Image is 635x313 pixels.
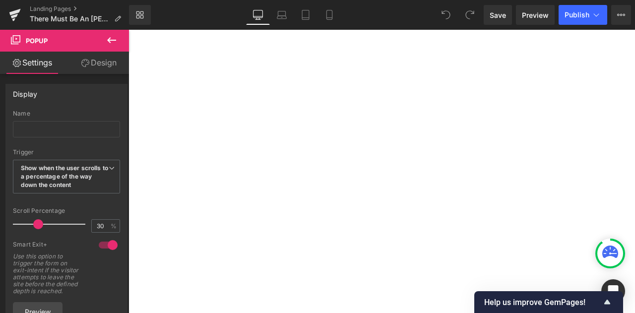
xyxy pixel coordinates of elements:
div: Open Intercom Messenger [601,279,625,303]
span: Save [490,10,506,20]
a: Preview [516,5,555,25]
a: Landing Pages [30,5,129,13]
div: Scroll Percentage [13,207,120,214]
button: Show survey - Help us improve GemPages! [484,296,613,308]
span: % [110,223,119,229]
button: More [611,5,631,25]
button: Publish [559,5,607,25]
a: Mobile [317,5,341,25]
div: Use this option to trigger the form on exit-intent if the visitor attempts to leave the site befo... [13,253,87,295]
a: Design [66,52,131,74]
button: Undo [436,5,456,25]
div: Name [13,110,120,117]
span: Popup [26,37,48,45]
a: Tablet [294,5,317,25]
div: Trigger [13,149,120,156]
span: There Must Be An [PERSON_NAME] 2025_MX [30,15,110,23]
span: Preview [522,10,549,20]
span: Publish [565,11,589,19]
a: Desktop [246,5,270,25]
span: Help us improve GemPages! [484,298,601,307]
b: Show when the user scrolls to a percentage of the way down the content [21,164,108,188]
button: Redo [460,5,480,25]
a: New Library [129,5,151,25]
div: Smart Exit+ [13,241,89,251]
a: Laptop [270,5,294,25]
iframe: To enrich screen reader interactions, please activate Accessibility in Grammarly extension settings [128,30,635,313]
div: Display [13,84,37,98]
